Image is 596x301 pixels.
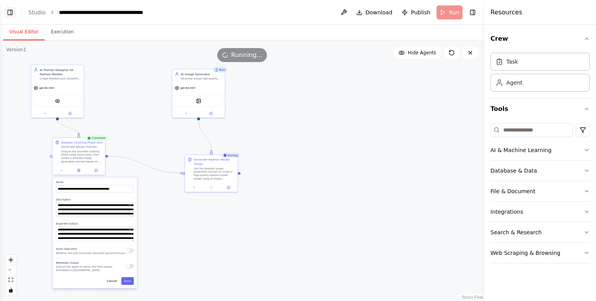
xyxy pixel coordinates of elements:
div: CompletedAnalyze Clothing Photo and Generate Model PromptAnalyze the provided clothing photo usin... [52,137,106,175]
button: zoom out [6,265,16,275]
label: Expected Output [56,222,134,226]
div: Tools [490,120,590,270]
div: Generate Fashion Model Image [194,157,235,166]
div: Completed [86,136,107,141]
button: View output [70,168,88,173]
button: Crew [490,28,590,50]
button: Open in editor [128,203,133,208]
a: Studio [28,9,46,16]
span: gpt-4o-mini [180,86,195,90]
button: Open in side panel [58,111,82,116]
button: Save [121,277,134,285]
a: React Flow attribution [462,295,483,299]
button: AI & Machine Learning [490,140,590,160]
span: Running... [231,50,263,60]
span: Markdown Output [56,261,79,265]
button: Hide Agents [394,47,441,59]
div: Task [506,58,518,66]
p: Instruct the agent to return the final answer formatted in [GEOGRAPHIC_DATA] [56,265,126,272]
div: Running [222,153,240,158]
button: Database & Data [490,161,590,181]
div: Crew [490,50,590,98]
button: Open in side panel [221,185,236,190]
button: Open in side panel [199,111,223,116]
g: Edge from d39157e9-91a4-4958-885d-67780bd800c2 to 9a4b456b-c835-457a-b571-c1d4417d49b9 [55,120,81,135]
div: Version 1 [6,47,26,53]
div: AI & Machine Learning [490,146,551,154]
button: Hide right sidebar [467,7,478,18]
button: Visual Editor [3,24,45,40]
img: VisionTool [55,99,60,104]
div: File & Document [490,187,535,195]
button: Download [353,5,396,19]
button: Execution [45,24,80,40]
div: RunningGenerate Fashion Model ImageUse the detailed image generation prompt to create a high-qual... [185,154,238,192]
button: No output available [202,185,220,190]
button: zoom in [6,255,16,265]
button: Open in editor [128,227,133,232]
div: Use the detailed image generation prompt to create a high-quality fashion model image using AI im... [194,167,235,180]
label: Description [56,198,134,201]
div: Agent [506,79,522,86]
div: React Flow controls [6,255,16,295]
button: Cancel [104,277,120,285]
button: Publish [398,5,433,19]
button: File & Document [490,181,590,201]
div: Integrations [490,208,523,216]
button: Open in side panel [89,168,104,173]
label: Name [56,181,134,184]
nav: breadcrumb [28,9,146,16]
span: Async Execution [56,247,77,251]
button: Integrations [490,202,590,222]
g: Edge from 16ec1b6a-aa27-42ac-bb01-fa4a0e73d507 to 0cbd5ce4-9acd-4a8f-88bf-e6751e680b7c [196,120,213,152]
span: Publish [411,9,430,16]
div: Create detailed and compelling image generation prompts that place the clothing item as the MAIN ... [40,77,81,81]
div: AI Prompt Designer for Fashion ModelsCreate detailed and compelling image generation prompts that... [31,65,84,118]
div: Analyze the provided clothing photo using vision tools, then create a detailed image generation p... [61,150,102,163]
div: AI Prompt Designer for Fashion Models [40,67,81,76]
button: fit view [6,275,16,285]
button: Tools [490,98,590,120]
span: gpt-4o-mini [39,86,54,90]
span: Download [366,9,393,16]
div: Analyze Clothing Photo and Generate Model Prompt [61,140,102,149]
div: BusyAI Image GeneratorGenerate actual high-quality fashion model images by using the Dall-E Tool ... [172,69,225,118]
div: Search & Research [490,228,542,236]
img: DallETool [196,99,201,104]
g: Edge from 9a4b456b-c835-457a-b571-c1d4417d49b9 to 0cbd5ce4-9acd-4a8f-88bf-e6751e680b7c [108,154,182,175]
p: Whether the task should be executed asynchronously. [56,251,125,255]
div: Generate actual high-quality fashion model images by using the Dall-E Tool with the detailed prom... [181,77,222,81]
h4: Resources [490,8,522,17]
span: Hide Agents [408,50,436,56]
div: Busy [213,67,227,72]
button: Search & Research [490,222,590,242]
div: AI Image Generator [181,72,222,76]
div: Web Scraping & Browsing [490,249,560,257]
button: toggle interactivity [6,285,16,295]
button: Show left sidebar [5,7,16,18]
div: Database & Data [490,167,537,175]
button: Web Scraping & Browsing [490,243,590,263]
